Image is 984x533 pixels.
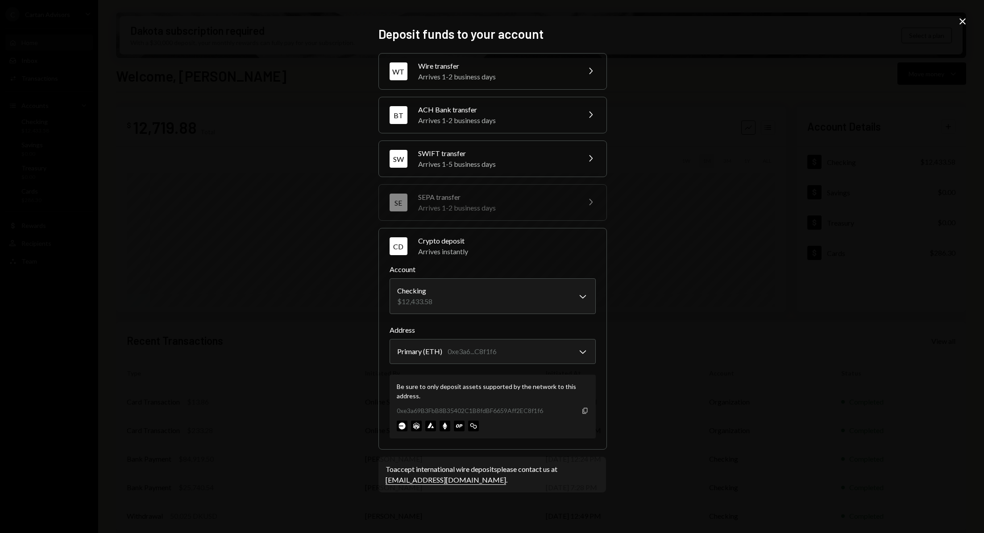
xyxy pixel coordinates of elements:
[418,148,574,159] div: SWIFT transfer
[418,104,574,115] div: ACH Bank transfer
[418,61,574,71] div: Wire transfer
[397,406,543,415] div: 0xe3a69B3FbB8B35402C1B8fdBF6659Aff2EC8f1f6
[418,71,574,82] div: Arrives 1-2 business days
[379,141,606,177] button: SWSWIFT transferArrives 1-5 business days
[418,202,574,213] div: Arrives 1-2 business days
[418,115,574,126] div: Arrives 1-2 business days
[390,339,596,364] button: Address
[390,264,596,275] label: Account
[397,421,407,431] img: base-mainnet
[379,54,606,89] button: WTWire transferArrives 1-2 business days
[390,106,407,124] div: BT
[418,246,596,257] div: Arrives instantly
[418,236,596,246] div: Crypto deposit
[411,421,422,431] img: arbitrum-mainnet
[379,97,606,133] button: BTACH Bank transferArrives 1-2 business days
[390,150,407,168] div: SW
[390,278,596,314] button: Account
[386,464,599,485] div: To accept international wire deposits please contact us at .
[468,421,479,431] img: polygon-mainnet
[390,194,407,211] div: SE
[390,237,407,255] div: CD
[425,421,436,431] img: avalanche-mainnet
[390,325,596,335] label: Address
[448,346,497,357] div: 0xe3a6...C8f1f6
[440,421,450,431] img: ethereum-mainnet
[390,264,596,438] div: CDCrypto depositArrives instantly
[379,185,606,220] button: SESEPA transferArrives 1-2 business days
[379,228,606,264] button: CDCrypto depositArrives instantly
[418,192,574,202] div: SEPA transfer
[386,475,506,485] a: [EMAIL_ADDRESS][DOMAIN_NAME]
[390,62,407,80] div: WT
[378,25,606,43] h2: Deposit funds to your account
[418,159,574,169] div: Arrives 1-5 business days
[397,382,589,401] div: Be sure to only deposit assets supported by the network to this address.
[454,421,465,431] img: optimism-mainnet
